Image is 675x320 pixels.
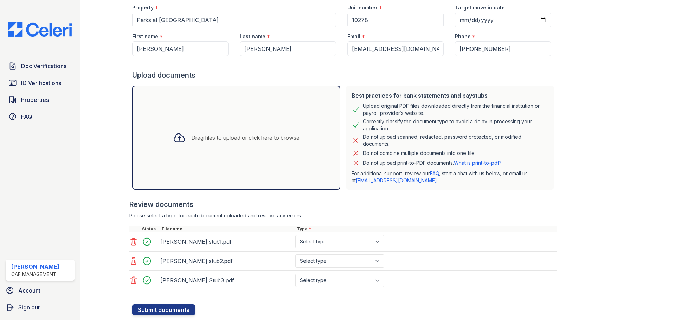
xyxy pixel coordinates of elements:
button: Submit documents [132,304,195,315]
div: Upload documents [132,70,557,80]
label: Property [132,4,154,11]
div: Please select a type for each document uploaded and resolve any errors. [129,212,557,219]
div: [PERSON_NAME] Stub3.pdf [160,275,292,286]
div: [PERSON_NAME] stub2.pdf [160,255,292,267]
label: Last name [240,33,265,40]
div: [PERSON_NAME] stub1.pdf [160,236,292,247]
div: CAF Management [11,271,59,278]
a: [EMAIL_ADDRESS][DOMAIN_NAME] [356,177,437,183]
a: ID Verifications [6,76,75,90]
p: Do not upload print-to-PDF documents. [363,159,502,166]
div: Drag files to upload or click here to browse [191,133,300,142]
label: Email [347,33,360,40]
div: Type [295,226,557,232]
div: Filename [160,226,295,232]
div: Status [141,226,160,232]
img: CE_Logo_Blue-a8612792a0a2168367f1c8372b55b34899dd931a85d93a1a3d3e32e68fde9ad4.png [3,22,77,37]
a: Account [3,283,77,298]
label: Unit number [347,4,378,11]
span: Doc Verifications [21,62,66,70]
a: Properties [6,93,75,107]
span: FAQ [21,112,32,121]
a: FAQ [6,110,75,124]
div: Correctly classify the document type to avoid a delay in processing your application. [363,118,548,132]
label: First name [132,33,158,40]
span: Sign out [18,303,40,312]
div: Do not combine multiple documents into one file. [363,149,476,157]
label: Target move in date [455,4,505,11]
a: Doc Verifications [6,59,75,73]
span: Account [18,286,40,295]
span: ID Verifications [21,79,61,87]
a: What is print-to-pdf? [454,160,502,166]
div: Best practices for bank statements and paystubs [352,91,548,100]
p: For additional support, review our , start a chat with us below, or email us at [352,170,548,184]
div: Review documents [129,200,557,209]
a: Sign out [3,300,77,314]
label: Phone [455,33,471,40]
a: FAQ [430,170,439,176]
div: Do not upload scanned, redacted, password protected, or modified documents. [363,133,548,148]
span: Properties [21,96,49,104]
div: Upload original PDF files downloaded directly from the financial institution or payroll provider’... [363,103,548,117]
div: [PERSON_NAME] [11,262,59,271]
